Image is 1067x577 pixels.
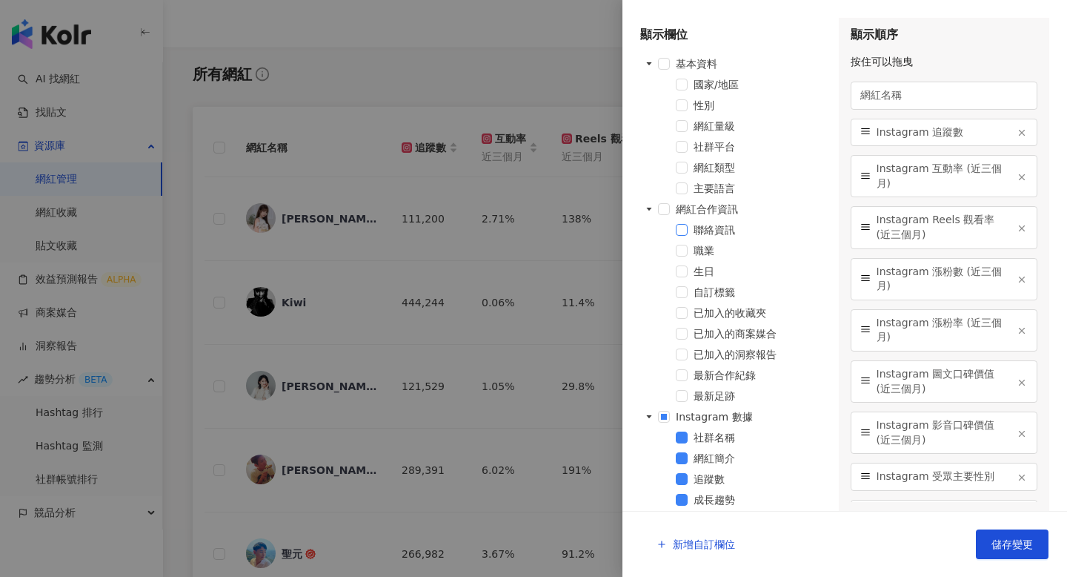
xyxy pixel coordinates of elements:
span: Instagram 受眾主要性別 [877,469,1011,484]
div: Instagram Reels 觀看率 (近三個月) [851,206,1038,248]
span: 追蹤數 [694,470,828,488]
span: 網紅類型 [694,159,828,177]
span: caret-down [645,60,653,67]
span: 成長趨勢 [694,494,735,506]
span: 性別 [694,99,714,111]
span: 自訂標籤 [694,283,828,301]
span: 社群平台 [694,141,735,153]
span: 成長趨勢 [694,491,828,509]
button: 新增自訂欄位 [641,530,751,559]
span: 生日 [694,263,828,280]
div: Instagram 互動率 (近三個月) [851,155,1038,197]
span: 網紅簡介 [694,449,828,467]
button: 儲存變更 [976,530,1048,559]
span: Instagram 漲粉數 (近三個月) [877,265,1011,294]
span: 主要語言 [694,179,828,197]
span: 儲存變更 [991,538,1033,550]
span: caret-down [645,413,653,421]
span: 已加入的商案媒合 [694,328,777,340]
div: 顯示欄位 [640,27,828,43]
span: 已加入的收藏夾 [694,304,828,322]
span: 已加入的洞察報告 [694,349,777,360]
span: Instagram 互動率 (近三個月) [877,162,1011,191]
span: 生日 [694,266,714,277]
span: 已加入的收藏夾 [694,307,766,319]
span: 基本資料 [676,58,717,70]
span: 聯絡資訊 [694,224,735,236]
span: Instagram 圖文口碑價值 (近三個月) [877,367,1011,396]
div: Instagram 影音口碑價值 (近三個月) [851,412,1038,454]
span: 追蹤數 [694,473,725,485]
span: 網紅合作資訊 [676,200,828,218]
span: 網紅簡介 [694,452,735,464]
span: 職業 [694,242,828,260]
span: 主要語言 [694,182,735,194]
span: Instagram 數據 [676,408,828,426]
span: 新增自訂欄位 [673,538,735,550]
span: Instagram 漲粉率 (近三個月) [877,316,1011,345]
span: 網紅名稱 [860,88,1028,103]
span: caret-down [645,205,653,213]
span: Instagram Reels 觀看率 (近三個月) [877,213,1011,242]
span: 已加入的洞察報告 [694,346,828,363]
span: 最新合作紀錄 [694,369,756,381]
span: 網紅類型 [694,162,735,174]
span: 聯絡資訊 [694,221,828,239]
div: Instagram 受眾主要年齡 [851,500,1038,528]
span: 網紅合作資訊 [676,203,738,215]
span: 國家/地區 [694,79,739,90]
div: Instagram 漲粉率 (近三個月) [851,309,1038,352]
div: 按住可以拖曳 [851,55,1038,70]
span: 基本資料 [676,55,828,73]
span: 網紅量級 [694,120,735,132]
div: Instagram 圖文口碑價值 (近三個月) [851,360,1038,403]
span: 性別 [694,96,828,114]
span: 已加入的商案媒合 [694,325,828,343]
div: 顯示順序 [851,27,1038,43]
span: 社群平台 [694,138,828,156]
span: 社群名稱 [694,432,735,444]
div: Instagram 受眾主要性別 [851,463,1038,491]
span: Instagram 數據 [676,411,753,423]
span: 社群名稱 [694,429,828,446]
span: 最新足跡 [694,390,735,402]
span: 網紅量級 [694,117,828,135]
div: Instagram 追蹤數 [851,119,1038,147]
span: Instagram 影音口碑價值 (近三個月) [877,418,1011,447]
div: Instagram 漲粉數 (近三個月) [851,258,1038,300]
span: 最新合作紀錄 [694,366,828,384]
span: 國家/地區 [694,76,828,93]
span: 職業 [694,245,714,257]
span: Instagram 追蹤數 [877,125,1011,140]
span: 最新足跡 [694,387,828,405]
span: 自訂標籤 [694,286,735,298]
